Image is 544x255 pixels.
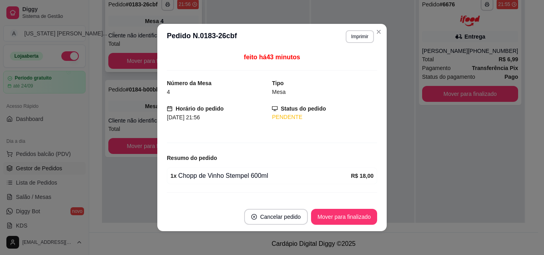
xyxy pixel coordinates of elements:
[272,89,286,95] span: Mesa
[170,171,351,181] div: Chopp de Vinho Stempel 600ml
[167,80,211,86] strong: Número da Mesa
[167,114,200,121] span: [DATE] 21:56
[167,106,172,111] span: calendar
[251,214,257,220] span: close-circle
[167,30,237,43] h3: Pedido N. 0183-26cbf
[167,155,217,161] strong: Resumo do pedido
[311,209,377,225] button: Mover para finalizado
[354,198,377,206] span: R$ 18,00
[272,113,377,121] div: PENDENTE
[272,80,284,86] strong: Tipo
[176,105,224,112] strong: Horário do pedido
[167,199,189,205] strong: Subtotal
[272,106,278,111] span: desktop
[244,54,300,60] span: feito há 43 minutos
[244,209,308,225] button: close-circleCancelar pedido
[281,105,326,112] strong: Status do pedido
[346,30,374,43] button: Imprimir
[372,25,385,38] button: Close
[170,173,177,179] strong: 1 x
[351,173,374,179] strong: R$ 18,00
[167,89,170,95] span: 4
